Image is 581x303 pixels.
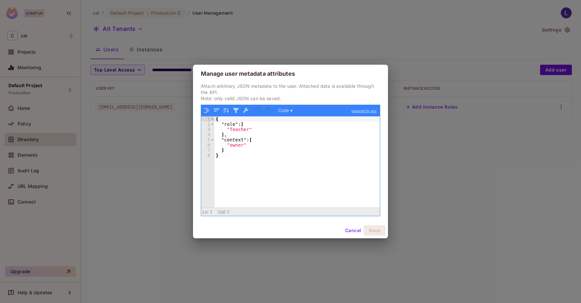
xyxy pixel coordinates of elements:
button: Filter, sort, or transform contents [232,106,240,115]
span: 1 [227,209,229,215]
a: powered by ace [348,105,380,117]
div: 5 [201,137,214,142]
button: Code ▾ [276,106,295,115]
div: 8 [201,153,214,158]
div: 7 [201,148,214,153]
p: Attach arbitrary JSON metadata to the user. Attached data is available through the API. Note: onl... [201,83,380,101]
div: 2 [201,122,214,127]
button: Format JSON data, with proper indentation and line feeds (Ctrl+I) [202,106,211,115]
span: Col: [218,209,226,215]
div: 1 [201,116,214,122]
button: Undo last action (Ctrl+Z) [254,106,262,115]
span: 1 [210,209,213,215]
span: Ln: [202,209,209,215]
div: 6 [201,142,214,148]
button: Repair JSON: fix quotes and escape characters, remove comments and JSONP notation, turn JavaScrip... [241,106,250,115]
button: Sort contents [222,106,230,115]
div: 3 [201,127,214,132]
button: Compact JSON data, remove all whitespaces (Ctrl+Shift+I) [212,106,221,115]
h2: Manage user metadata attributes [193,65,388,83]
button: Save [364,225,385,236]
button: Redo (Ctrl+Shift+Z) [264,106,272,115]
div: 4 [201,132,214,137]
button: Cancel [342,225,364,236]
